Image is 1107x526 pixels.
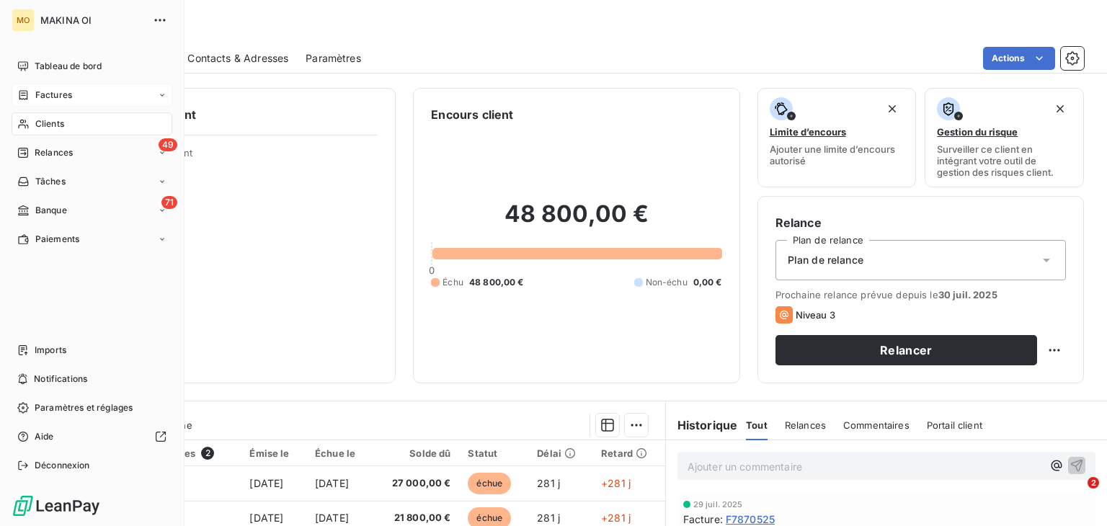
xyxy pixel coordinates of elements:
[249,447,298,459] div: Émise le
[35,89,72,102] span: Factures
[201,447,214,460] span: 2
[937,143,1072,178] span: Surveiller ce client en intégrant votre outil de gestion des risques client.
[666,416,738,434] h6: Historique
[12,425,172,448] a: Aide
[12,84,172,107] a: Factures
[35,175,66,188] span: Tâches
[693,276,722,289] span: 0,00 €
[12,228,172,251] a: Paiements
[315,477,349,489] span: [DATE]
[537,447,584,459] div: Délai
[469,276,524,289] span: 48 800,00 €
[35,117,64,130] span: Clients
[937,126,1018,138] span: Gestion du risque
[249,512,283,524] span: [DATE]
[35,459,90,472] span: Déconnexion
[35,60,102,73] span: Tableau de bord
[35,204,67,217] span: Banque
[775,214,1066,231] h6: Relance
[35,401,133,414] span: Paramètres et réglages
[12,55,172,78] a: Tableau de bord
[12,141,172,164] a: 49Relances
[40,14,144,26] span: MAKINA OI
[431,106,513,123] h6: Encours client
[187,51,288,66] span: Contacts & Adresses
[12,199,172,222] a: 71Banque
[35,430,54,443] span: Aide
[381,476,451,491] span: 27 000,00 €
[770,143,904,166] span: Ajouter une limite d’encours autorisé
[775,335,1037,365] button: Relancer
[983,47,1055,70] button: Actions
[938,289,997,300] span: 30 juil. 2025
[601,447,657,459] div: Retard
[12,112,172,135] a: Clients
[34,373,87,385] span: Notifications
[35,233,79,246] span: Paiements
[249,477,283,489] span: [DATE]
[87,106,378,123] h6: Informations client
[315,512,349,524] span: [DATE]
[429,264,435,276] span: 0
[116,147,378,167] span: Propriétés Client
[35,146,73,159] span: Relances
[443,276,463,289] span: Échu
[770,126,846,138] span: Limite d’encours
[537,477,560,489] span: 281 j
[35,344,66,357] span: Imports
[796,309,835,321] span: Niveau 3
[12,9,35,32] div: MO
[306,51,361,66] span: Paramètres
[468,473,511,494] span: échue
[601,512,631,524] span: +281 j
[757,88,917,187] button: Limite d’encoursAjouter une limite d’encours autorisé
[601,477,631,489] span: +281 j
[161,196,177,209] span: 71
[468,447,520,459] div: Statut
[431,200,721,243] h2: 48 800,00 €
[788,253,863,267] span: Plan de relance
[646,276,688,289] span: Non-échu
[159,138,177,151] span: 49
[746,419,768,431] span: Tout
[843,419,910,431] span: Commentaires
[315,447,364,459] div: Échue le
[1058,477,1093,512] iframe: Intercom live chat
[925,88,1084,187] button: Gestion du risqueSurveiller ce client en intégrant votre outil de gestion des risques client.
[537,512,560,524] span: 281 j
[381,447,451,459] div: Solde dû
[693,500,743,509] span: 29 juil. 2025
[381,511,451,525] span: 21 800,00 €
[927,419,982,431] span: Portail client
[775,289,1066,300] span: Prochaine relance prévue depuis le
[12,494,101,517] img: Logo LeanPay
[1088,477,1099,489] span: 2
[12,339,172,362] a: Imports
[785,419,826,431] span: Relances
[12,170,172,193] a: Tâches
[12,396,172,419] a: Paramètres et réglages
